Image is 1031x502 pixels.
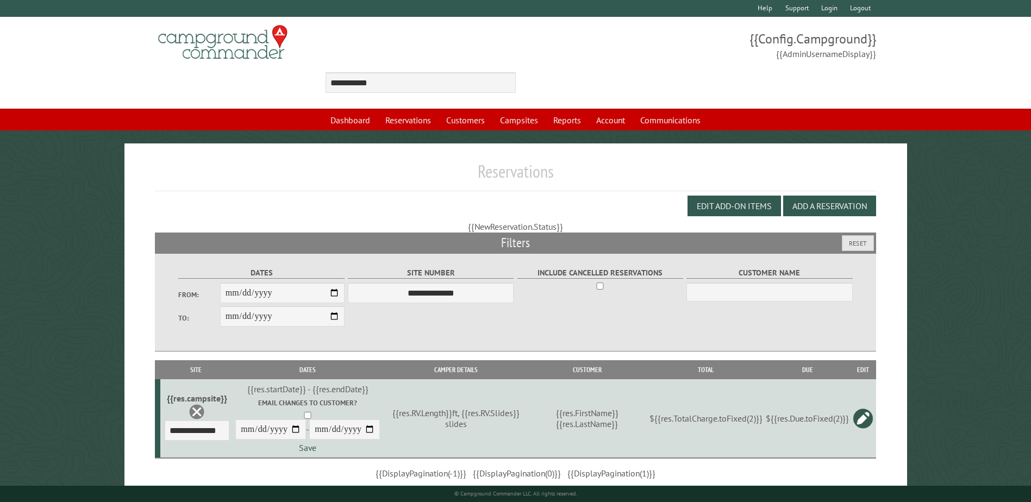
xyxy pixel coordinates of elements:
[348,267,514,279] label: Site Number
[634,110,707,130] a: Communications
[376,468,466,479] span: {{DisplayPagination(-1)}}
[493,110,545,130] a: Campsites
[527,360,647,379] th: Customer
[379,110,438,130] a: Reservations
[189,404,205,420] a: Delete this reservation
[851,360,876,379] th: Edit
[385,360,527,379] th: Camper Details
[178,267,344,279] label: Dates
[160,360,230,379] th: Site
[686,267,852,279] label: Customer Name
[178,290,220,300] label: From:
[590,110,632,130] a: Account
[473,468,561,479] span: {{DisplayPagination(0)}}
[233,398,383,408] label: Email changes to customer?
[385,379,527,458] td: {{res.RV.Length}}ft, {{res.RV.Slides}} slides
[165,393,229,404] div: {{res.campsite}}
[155,233,876,253] h2: Filters
[231,360,385,379] th: Dates
[516,30,876,60] span: {{Config.Campground}} {{AdminUsernameDisplay}}
[547,110,588,130] a: Reports
[233,384,383,394] div: {{res.startDate}} - {{res.endDate}}
[324,110,377,130] a: Dashboard
[842,235,874,251] button: Reset
[299,442,316,453] a: Save
[764,360,851,379] th: Due
[517,267,683,279] label: Include Cancelled Reservations
[688,196,781,216] button: Edit Add-on Items
[155,161,876,191] h1: Reservations
[647,379,764,458] td: ${{res.TotalCharge.toFixed(2)}}
[764,379,851,458] td: ${{res.Due.toFixed(2)}}
[454,490,577,497] small: © Campground Commander LLC. All rights reserved.
[440,110,491,130] a: Customers
[233,398,383,453] div: -
[155,221,876,233] div: {{NewReservation.Status}}
[155,21,291,64] img: Campground Commander
[527,379,647,458] td: {{res.FirstName}} {{res.LastName}}
[783,196,876,216] button: Add a Reservation
[647,360,764,379] th: Total
[567,468,655,479] span: {{DisplayPagination(1)}}
[178,313,220,323] label: To:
